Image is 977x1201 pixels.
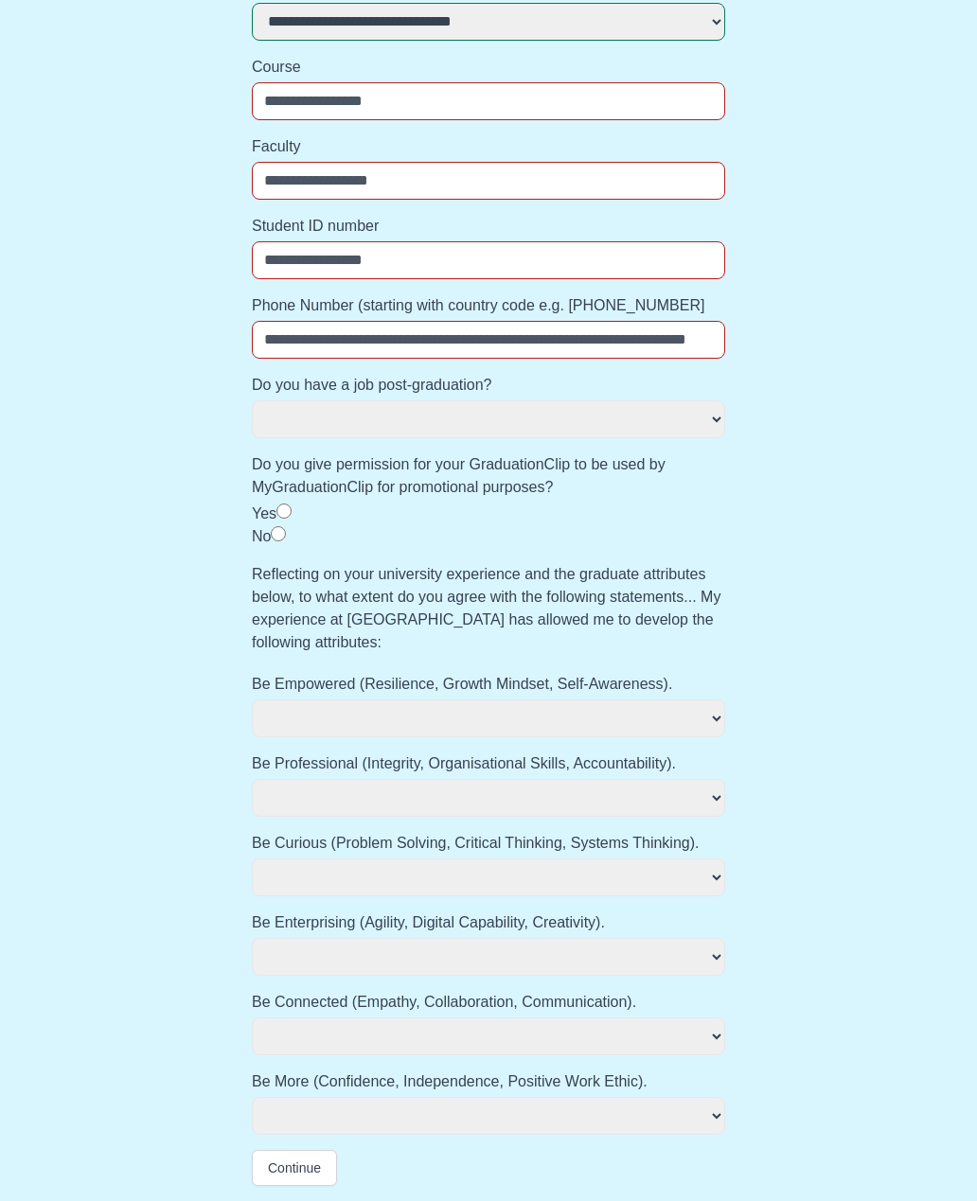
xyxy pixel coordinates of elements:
[252,294,725,317] label: Phone Number (starting with country code e.g. [PHONE_NUMBER]
[252,56,725,79] label: Course
[252,505,276,521] label: Yes
[252,453,725,499] label: Do you give permission for your GraduationClip to be used by MyGraduationClip for promotional pur...
[252,1070,725,1093] label: Be More (Confidence, Independence, Positive Work Ethic).
[252,832,725,855] label: Be Curious (Problem Solving, Critical Thinking, Systems Thinking).
[252,563,725,654] label: Reflecting on your university experience and the graduate attributes below, to what extent do you...
[252,752,725,775] label: Be Professional (Integrity, Organisational Skills, Accountability).
[252,1150,337,1186] button: Continue
[252,673,725,696] label: Be Empowered (Resilience, Growth Mindset, Self-Awareness).
[252,991,725,1014] label: Be Connected (Empathy, Collaboration, Communication).
[252,374,725,397] label: Do you have a job post-graduation?
[252,215,725,238] label: Student ID number
[252,528,271,544] label: No
[252,911,725,934] label: Be Enterprising (Agility, Digital Capability, Creativity).
[252,135,725,158] label: Faculty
